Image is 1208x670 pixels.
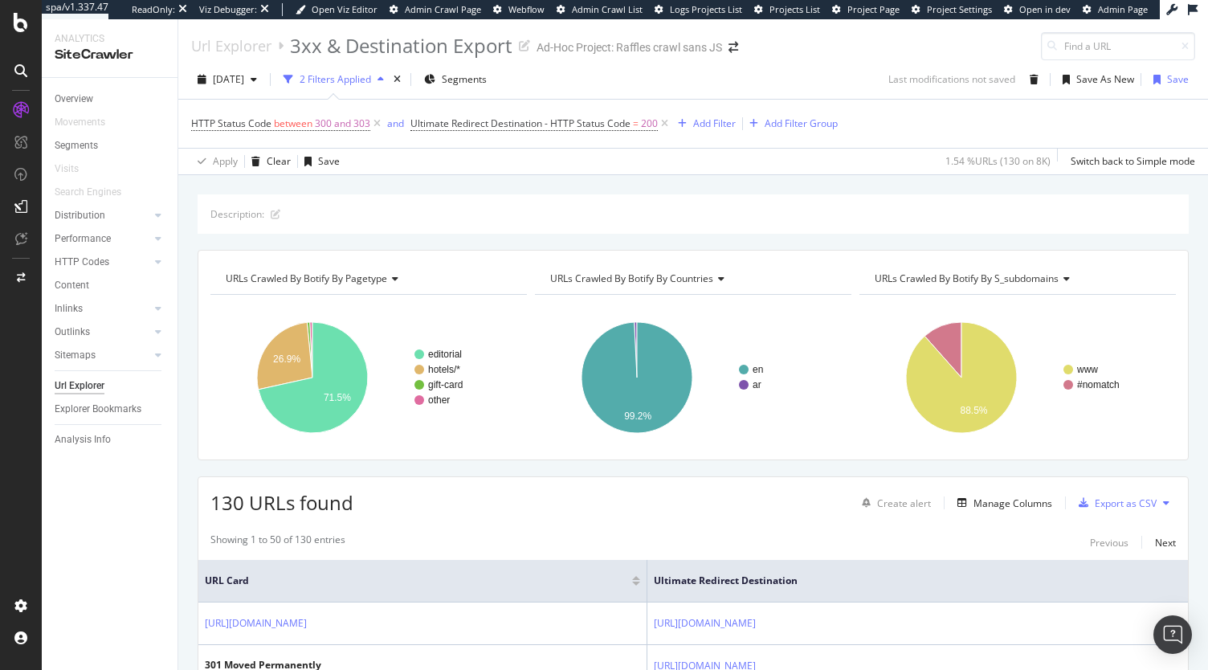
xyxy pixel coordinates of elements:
[871,266,1161,292] h4: URLs Crawled By Botify By s_subdomains
[1076,364,1098,375] text: www
[875,272,1059,285] span: URLs Crawled By Botify By s_subdomains
[912,3,992,16] a: Project Settings
[387,116,404,130] div: and
[315,112,370,135] span: 300 and 303
[318,154,340,168] div: Save
[55,32,165,46] div: Analytics
[670,3,742,15] span: Logs Projects List
[55,137,166,154] a: Segments
[55,184,137,201] a: Search Engines
[1071,154,1195,168] div: Switch back to Simple mode
[55,300,150,317] a: Inlinks
[226,272,387,285] span: URLs Crawled By Botify By pagetype
[754,3,820,16] a: Projects List
[55,277,166,294] a: Content
[191,37,271,55] a: Url Explorer
[655,3,742,16] a: Logs Projects List
[199,3,257,16] div: Viz Debugger:
[213,72,244,86] span: 2025 Sep. 16th
[191,149,238,174] button: Apply
[428,379,463,390] text: gift-card
[832,3,900,16] a: Project Page
[55,300,83,317] div: Inlinks
[960,405,987,416] text: 88.5%
[390,3,481,16] a: Admin Crawl Page
[267,154,291,168] div: Clear
[410,116,631,130] span: Ultimate Redirect Destination - HTTP Status Code
[405,3,481,15] span: Admin Crawl Page
[245,149,291,174] button: Clear
[671,114,736,133] button: Add Filter
[624,411,651,422] text: 99.2%
[55,324,150,341] a: Outlinks
[55,378,166,394] a: Url Explorer
[55,277,89,294] div: Content
[205,574,628,588] span: URL Card
[418,67,493,92] button: Segments
[557,3,643,16] a: Admin Crawl List
[535,308,847,447] svg: A chart.
[951,493,1052,513] button: Manage Columns
[1004,3,1071,16] a: Open in dev
[1155,533,1176,552] button: Next
[191,67,263,92] button: [DATE]
[753,364,763,375] text: en
[1076,72,1134,86] div: Save As New
[728,42,738,53] div: arrow-right-arrow-left
[55,231,150,247] a: Performance
[537,39,722,55] div: Ad-Hoc Project: Raffles crawl sans JS
[428,364,460,375] text: hotels/*
[390,71,404,88] div: times
[1064,149,1195,174] button: Switch back to Simple mode
[973,496,1052,510] div: Manage Columns
[55,114,121,131] a: Movements
[654,615,756,631] a: [URL][DOMAIN_NAME]
[55,207,150,224] a: Distribution
[572,3,643,15] span: Admin Crawl List
[442,72,487,86] span: Segments
[273,353,300,365] text: 26.9%
[210,533,345,552] div: Showing 1 to 50 of 130 entries
[547,266,837,292] h4: URLs Crawled By Botify By countries
[300,72,371,86] div: 2 Filters Applied
[191,116,271,130] span: HTTP Status Code
[55,401,141,418] div: Explorer Bookmarks
[1056,67,1134,92] button: Save As New
[753,379,761,390] text: ar
[945,154,1051,168] div: 1.54 % URLs ( 130 on 8K )
[641,112,658,135] span: 200
[55,378,104,394] div: Url Explorer
[550,272,713,285] span: URLs Crawled By Botify By countries
[55,347,96,364] div: Sitemaps
[693,116,736,130] div: Add Filter
[1167,72,1189,86] div: Save
[55,401,166,418] a: Explorer Bookmarks
[428,349,462,360] text: editorial
[654,574,1157,588] span: Ultimate Redirect Destination
[855,490,931,516] button: Create alert
[1072,490,1157,516] button: Export as CSV
[55,184,121,201] div: Search Engines
[55,431,111,448] div: Analysis Info
[1155,536,1176,549] div: Next
[55,431,166,448] a: Analysis Info
[877,496,931,510] div: Create alert
[290,32,512,59] div: 3xx & Destination Export
[274,116,312,130] span: between
[387,116,404,131] button: and
[633,116,639,130] span: =
[1153,615,1192,654] div: Open Intercom Messenger
[324,392,351,403] text: 71.5%
[205,615,307,631] a: [URL][DOMAIN_NAME]
[1041,32,1195,60] input: Find a URL
[222,266,512,292] h4: URLs Crawled By Botify By pagetype
[55,161,79,178] div: Visits
[55,347,150,364] a: Sitemaps
[55,207,105,224] div: Distribution
[132,3,175,16] div: ReadOnly:
[1077,379,1120,390] text: #nomatch
[765,116,838,130] div: Add Filter Group
[210,207,264,221] div: Description:
[1090,533,1128,552] button: Previous
[312,3,377,15] span: Open Viz Editor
